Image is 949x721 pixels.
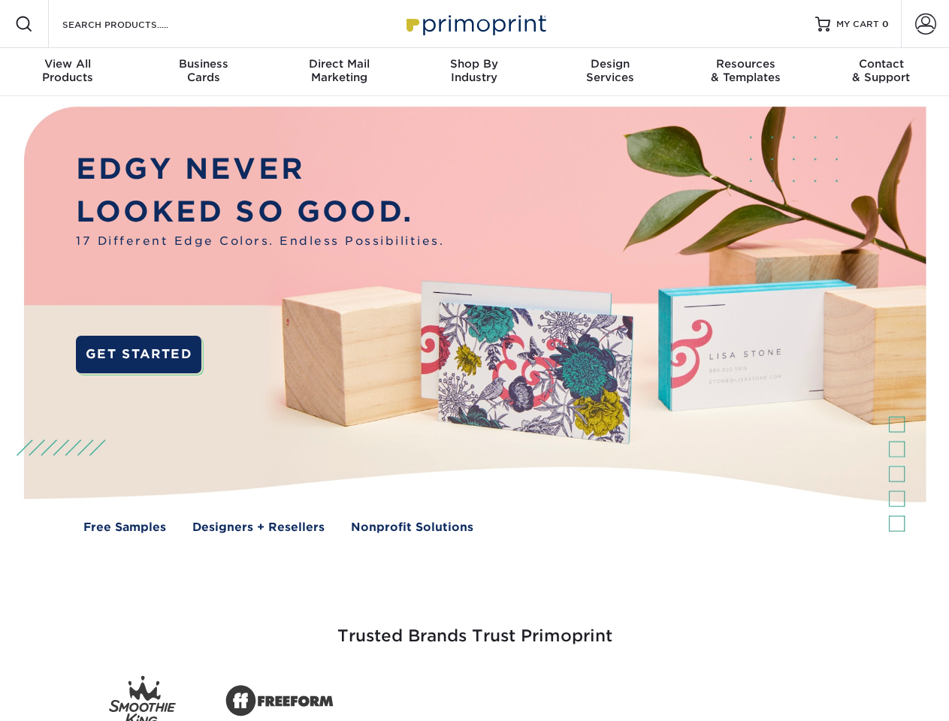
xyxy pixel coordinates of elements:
[271,57,406,71] span: Direct Mail
[543,57,678,71] span: Design
[543,48,678,96] a: DesignServices
[678,57,813,71] span: Resources
[61,15,207,33] input: SEARCH PRODUCTS.....
[543,57,678,84] div: Services
[836,18,879,31] span: MY CART
[76,233,444,250] span: 17 Different Edge Colors. Endless Possibilities.
[678,57,813,84] div: & Templates
[76,191,444,234] p: LOOKED SO GOOD.
[271,57,406,84] div: Marketing
[383,701,384,701] img: Google
[678,48,813,96] a: Resources& Templates
[882,19,889,29] span: 0
[76,336,201,373] a: GET STARTED
[400,8,550,40] img: Primoprint
[83,519,166,536] a: Free Samples
[406,57,542,84] div: Industry
[135,48,270,96] a: BusinessCards
[271,48,406,96] a: Direct MailMarketing
[351,519,473,536] a: Nonprofit Solutions
[814,57,949,71] span: Contact
[35,590,914,664] h3: Trusted Brands Trust Primoprint
[192,519,325,536] a: Designers + Resellers
[76,148,444,191] p: EDGY NEVER
[406,57,542,71] span: Shop By
[814,48,949,96] a: Contact& Support
[135,57,270,84] div: Cards
[406,48,542,96] a: Shop ByIndustry
[814,57,949,84] div: & Support
[135,57,270,71] span: Business
[526,701,527,701] img: Mini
